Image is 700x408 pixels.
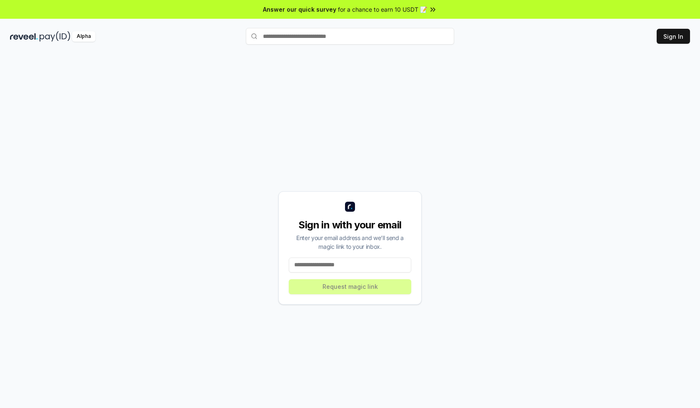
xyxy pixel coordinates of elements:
[338,5,427,14] span: for a chance to earn 10 USDT 📝
[657,29,690,44] button: Sign In
[345,202,355,212] img: logo_small
[289,218,411,232] div: Sign in with your email
[40,31,70,42] img: pay_id
[263,5,336,14] span: Answer our quick survey
[289,233,411,251] div: Enter your email address and we’ll send a magic link to your inbox.
[10,31,38,42] img: reveel_dark
[72,31,95,42] div: Alpha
